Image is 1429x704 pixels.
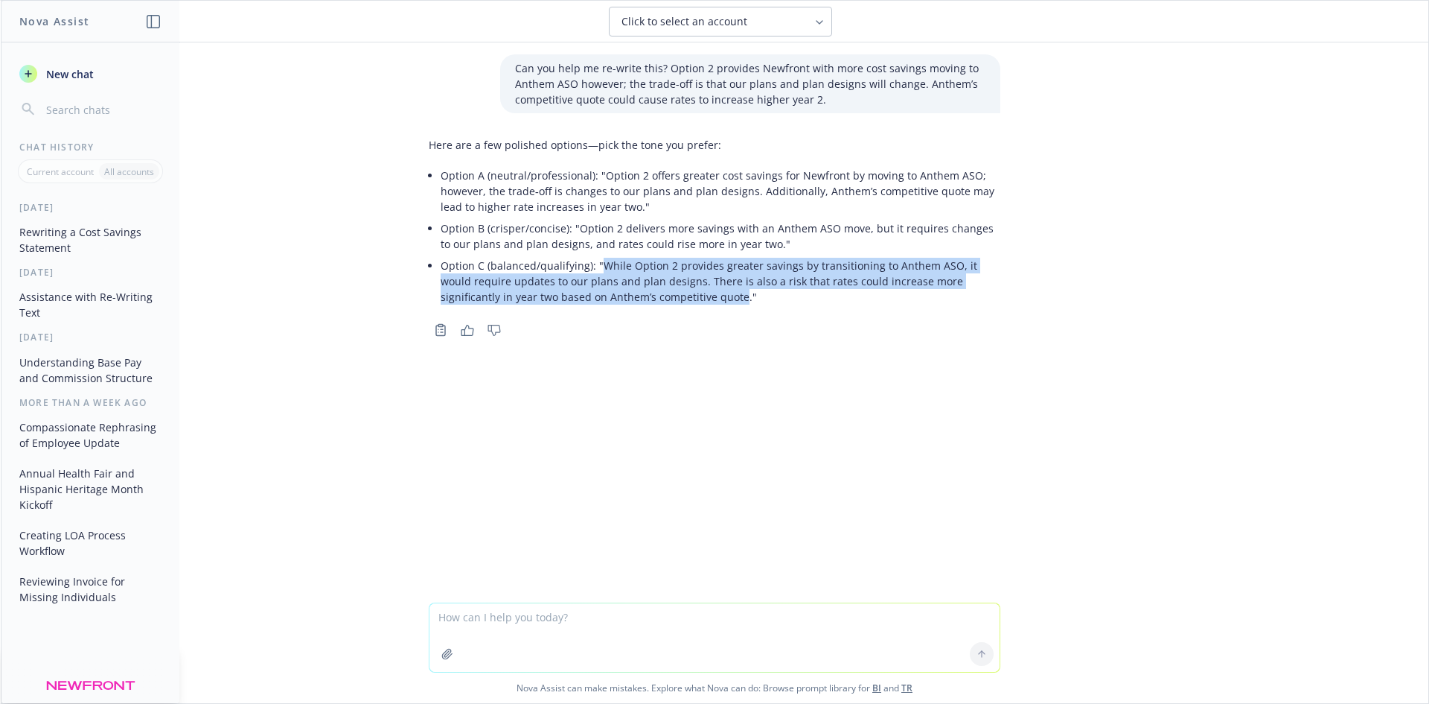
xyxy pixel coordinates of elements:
p: Can you help me re-write this? Option 2 provides Newfront with more cost savings moving to Anthem... [515,60,985,107]
p: Here are a few polished options—pick the tone you prefer: [429,137,1000,153]
div: [DATE] [1,266,179,279]
p: All accounts [104,165,154,178]
button: Reviewing Invoice for Missing Individuals [13,569,167,609]
button: Annual Health Fair and Hispanic Heritage Month Kickoff [13,461,167,517]
p: Option A (neutral/professional): "Option 2 offers greater cost savings for Newfront by moving to ... [441,168,1000,215]
button: New chat [13,60,167,87]
button: Rewriting a Cost Savings Statement [13,220,167,260]
span: Click to select an account [621,14,747,29]
button: Thumbs down [482,320,506,340]
h1: Nova Assist [19,13,89,29]
div: Chat History [1,141,179,153]
svg: Copy to clipboard [434,323,447,337]
input: Search chats [43,99,162,120]
span: New chat [43,66,94,82]
div: [DATE] [1,331,179,343]
button: Assistance with Re-Writing Text [13,285,167,325]
button: Creating LOA Process Workflow [13,523,167,563]
a: TR [901,682,912,694]
button: Compassionate Rephrasing of Employee Update [13,415,167,455]
p: Option C (balanced/qualifying): "While Option 2 provides greater savings by transitioning to Anth... [441,258,1000,305]
span: Nova Assist can make mistakes. Explore what Nova can do: Browse prompt library for and [7,673,1422,703]
div: [DATE] [1,201,179,214]
a: BI [872,682,881,694]
button: Click to select an account [609,7,832,37]
button: Understanding Base Pay and Commission Structure [13,350,167,390]
p: Current account [27,165,94,178]
p: Option B (crisper/concise): "Option 2 delivers more savings with an Anthem ASO move, but it requi... [441,221,1000,252]
div: More than a week ago [1,396,179,409]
